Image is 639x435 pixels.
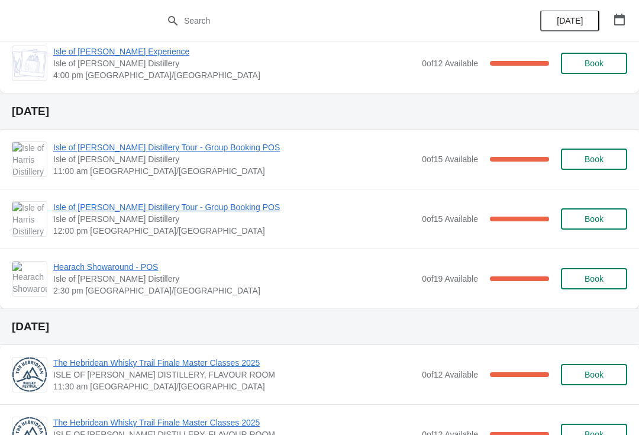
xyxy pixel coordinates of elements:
[53,285,416,297] span: 2:30 pm [GEOGRAPHIC_DATA]/[GEOGRAPHIC_DATA]
[12,357,47,392] img: The Hebridean Whisky Trail Finale Master Classes 2025 | ISLE OF HARRIS DISTILLERY, FLAVOUR ROOM |...
[561,149,627,170] button: Book
[422,370,478,379] span: 0 of 12 Available
[53,357,416,369] span: The Hebridean Whisky Trail Finale Master Classes 2025
[53,141,416,153] span: Isle of [PERSON_NAME] Distillery Tour - Group Booking POS
[53,57,416,69] span: Isle of [PERSON_NAME] Distillery
[53,153,416,165] span: Isle of [PERSON_NAME] Distillery
[585,274,603,283] span: Book
[12,321,627,333] h2: [DATE]
[557,16,583,25] span: [DATE]
[422,214,478,224] span: 0 of 15 Available
[585,214,603,224] span: Book
[183,10,479,31] input: Search
[540,10,599,31] button: [DATE]
[53,369,416,381] span: ISLE OF [PERSON_NAME] DISTILLERY, FLAVOUR ROOM
[12,105,627,117] h2: [DATE]
[422,59,478,68] span: 0 of 12 Available
[585,154,603,164] span: Book
[422,274,478,283] span: 0 of 19 Available
[53,273,416,285] span: Isle of [PERSON_NAME] Distillery
[53,225,416,237] span: 12:00 pm [GEOGRAPHIC_DATA]/[GEOGRAPHIC_DATA]
[12,202,47,236] img: Isle of Harris Distillery Tour - Group Booking POS | Isle of Harris Distillery | 12:00 pm Europe/...
[585,59,603,68] span: Book
[53,261,416,273] span: Hearach Showaround - POS
[561,364,627,385] button: Book
[53,165,416,177] span: 11:00 am [GEOGRAPHIC_DATA]/[GEOGRAPHIC_DATA]
[53,381,416,392] span: 11:30 am [GEOGRAPHIC_DATA]/[GEOGRAPHIC_DATA]
[561,268,627,289] button: Book
[422,154,478,164] span: 0 of 15 Available
[53,201,416,213] span: Isle of [PERSON_NAME] Distillery Tour - Group Booking POS
[53,46,416,57] span: Isle of [PERSON_NAME] Experience
[53,417,416,428] span: The Hebridean Whisky Trail Finale Master Classes 2025
[53,69,416,81] span: 4:00 pm [GEOGRAPHIC_DATA]/[GEOGRAPHIC_DATA]
[53,213,416,225] span: Isle of [PERSON_NAME] Distillery
[561,208,627,230] button: Book
[585,370,603,379] span: Book
[561,53,627,74] button: Book
[12,142,47,176] img: Isle of Harris Distillery Tour - Group Booking POS | Isle of Harris Distillery | 11:00 am Europe/...
[12,49,47,78] img: Isle of Harris Gin Experience | Isle of Harris Distillery | 4:00 pm Europe/London
[12,262,47,296] img: Hearach Showaround - POS | Isle of Harris Distillery | 2:30 pm Europe/London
